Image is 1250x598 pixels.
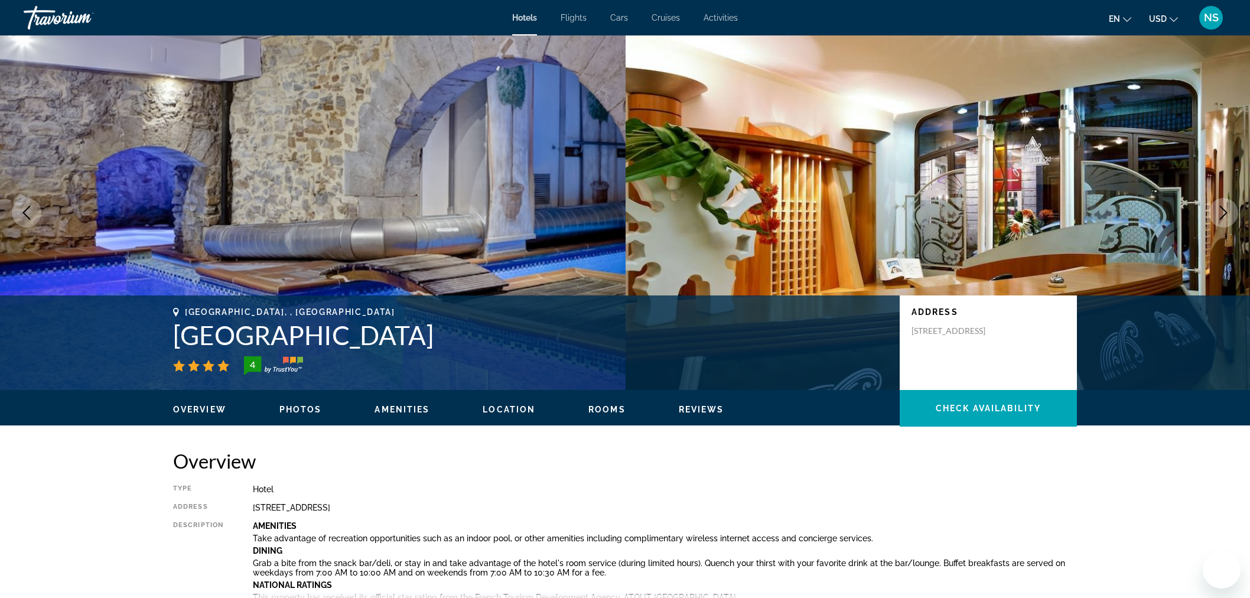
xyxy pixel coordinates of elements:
[185,307,395,317] span: [GEOGRAPHIC_DATA], , [GEOGRAPHIC_DATA]
[1209,198,1238,227] button: Next image
[483,404,535,415] button: Location
[652,13,680,22] a: Cruises
[173,320,888,350] h1: [GEOGRAPHIC_DATA]
[1109,10,1131,27] button: Change language
[561,13,587,22] a: Flights
[912,326,1006,336] p: [STREET_ADDRESS]
[253,503,1077,512] div: [STREET_ADDRESS]
[588,404,626,415] button: Rooms
[173,449,1077,473] h2: Overview
[253,558,1077,577] p: Grab a bite from the snack bar/deli, or stay in and take advantage of the hotel's room service (d...
[253,534,1077,543] p: Take advantage of recreation opportunities such as an indoor pool, or other amenities including c...
[173,405,226,414] span: Overview
[12,198,41,227] button: Previous image
[173,485,223,494] div: Type
[679,404,724,415] button: Reviews
[253,521,297,531] b: Amenities
[253,580,332,590] b: National Ratings
[375,405,429,414] span: Amenities
[1149,10,1178,27] button: Change currency
[1203,551,1241,589] iframe: Button to launch messaging window
[483,405,535,414] span: Location
[375,404,429,415] button: Amenities
[588,405,626,414] span: Rooms
[900,390,1077,427] button: Check Availability
[279,404,322,415] button: Photos
[912,307,1065,317] p: Address
[253,546,282,555] b: Dining
[936,404,1041,413] span: Check Availability
[173,503,223,512] div: Address
[173,404,226,415] button: Overview
[253,485,1077,494] div: Hotel
[240,357,264,372] div: 4
[244,356,303,375] img: trustyou-badge-hor.svg
[1204,12,1219,24] span: NS
[610,13,628,22] a: Cars
[512,13,537,22] a: Hotels
[279,405,322,414] span: Photos
[1109,14,1120,24] span: en
[679,405,724,414] span: Reviews
[1196,5,1226,30] button: User Menu
[24,2,142,33] a: Travorium
[1149,14,1167,24] span: USD
[704,13,738,22] a: Activities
